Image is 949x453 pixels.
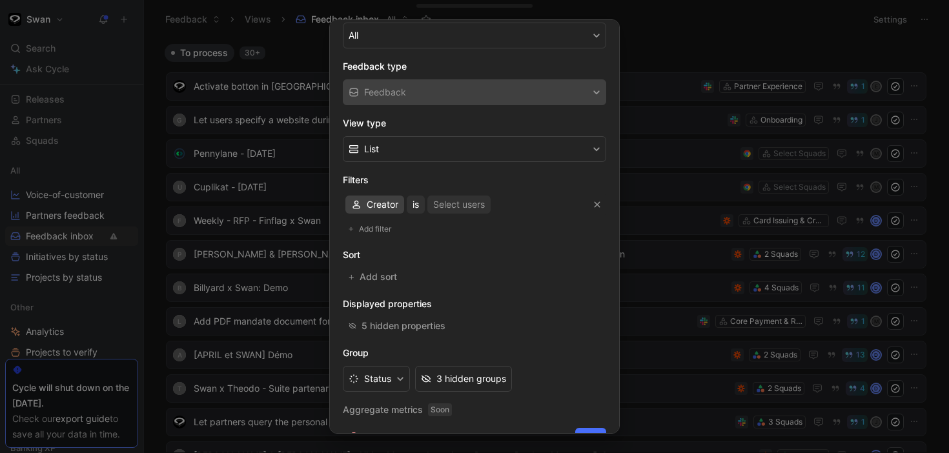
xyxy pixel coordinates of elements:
[343,268,404,286] button: Add sort
[343,366,410,392] button: Status
[413,197,419,212] span: is
[531,428,570,446] button: Cancel
[343,136,606,162] button: List
[343,428,416,446] button: Delete view
[343,23,606,48] button: All
[367,197,398,212] span: Creator
[343,59,606,74] h2: Feedback type
[343,296,606,312] h2: Displayed properties
[407,196,425,214] button: is
[415,366,512,392] button: 3 hidden groups
[343,79,606,105] button: Feedback
[428,403,452,416] span: Soon
[343,116,606,131] h2: View type
[359,223,393,236] span: Add filter
[343,345,606,361] h2: Group
[343,402,606,418] h2: Aggregate metrics
[343,221,398,237] button: Add filter
[436,371,506,387] div: 3 hidden groups
[345,196,404,214] button: Creator
[575,428,606,446] button: Save
[433,197,485,212] div: Select users
[427,196,491,214] button: Select users
[343,317,451,335] button: 5 hidden properties
[343,247,606,263] h2: Sort
[364,85,406,100] span: Feedback
[343,172,606,188] h2: Filters
[360,269,398,285] span: Add sort
[362,318,445,334] div: 5 hidden properties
